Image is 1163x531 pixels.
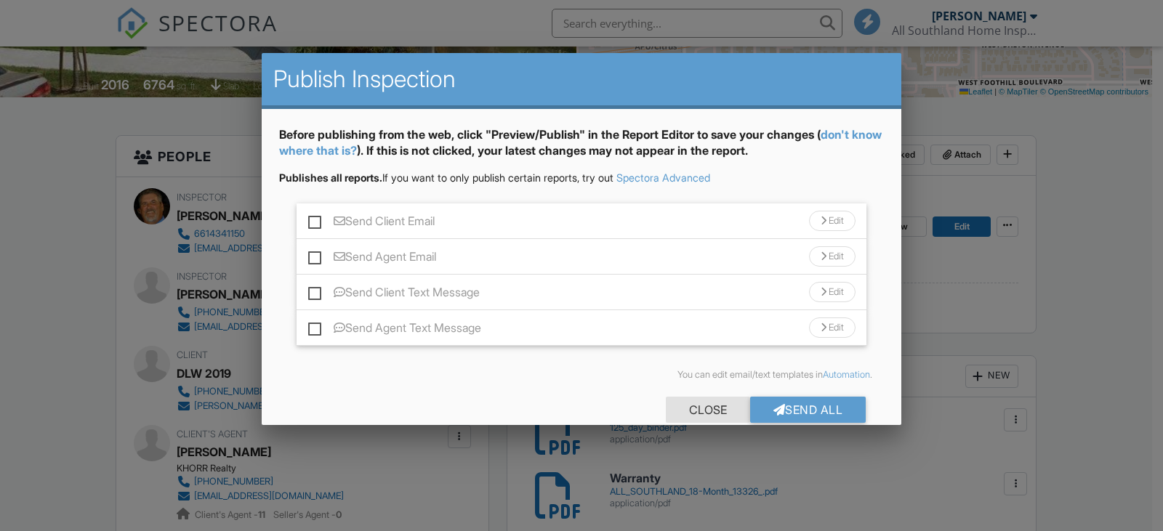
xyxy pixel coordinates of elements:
div: Edit [809,211,856,231]
strong: Publishes all reports. [279,171,382,184]
div: Before publishing from the web, click "Preview/Publish" in the Report Editor to save your changes... [279,126,884,171]
div: You can edit email/text templates in . [291,369,872,381]
a: don't know where that is? [279,127,882,158]
div: Send All [750,397,866,423]
a: Spectora Advanced [616,171,710,184]
div: Edit [809,246,856,267]
div: Edit [809,282,856,302]
h2: Publish Inspection [273,65,890,94]
label: Send Agent Text Message [308,321,481,339]
label: Send Client Text Message [308,285,480,304]
div: Close [666,397,750,423]
a: Automation [823,369,870,380]
span: If you want to only publish certain reports, try out [279,171,613,184]
label: Send Client Email [308,214,435,232]
div: Edit [809,317,856,338]
label: Send Agent Email [308,250,436,268]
